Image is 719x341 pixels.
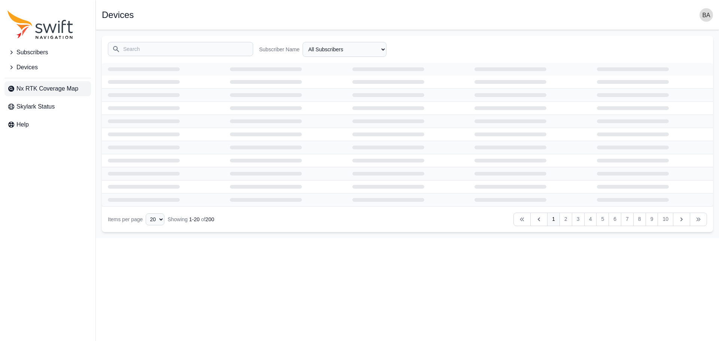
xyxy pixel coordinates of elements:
[4,60,91,75] button: Devices
[4,45,91,60] button: Subscribers
[108,42,253,56] input: Search
[609,213,621,226] a: 6
[16,120,29,129] span: Help
[16,48,48,57] span: Subscribers
[572,213,585,226] a: 3
[559,213,572,226] a: 2
[303,42,386,57] select: Subscriber
[4,81,91,96] a: Nx RTK Coverage Map
[547,213,560,226] a: 1
[259,46,300,53] label: Subscriber Name
[658,213,673,226] a: 10
[16,63,38,72] span: Devices
[4,117,91,132] a: Help
[633,213,646,226] a: 8
[189,216,200,222] span: 1 - 20
[596,213,609,226] a: 5
[4,99,91,114] a: Skylark Status
[700,8,713,22] img: user photo
[108,216,143,222] span: Items per page
[167,216,214,223] div: Showing of
[102,10,134,19] h1: Devices
[146,213,164,225] select: Display Limit
[16,102,55,111] span: Skylark Status
[16,84,78,93] span: Nx RTK Coverage Map
[646,213,658,226] a: 9
[206,216,214,222] span: 200
[621,213,634,226] a: 7
[102,207,713,232] nav: Table navigation
[584,213,597,226] a: 4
